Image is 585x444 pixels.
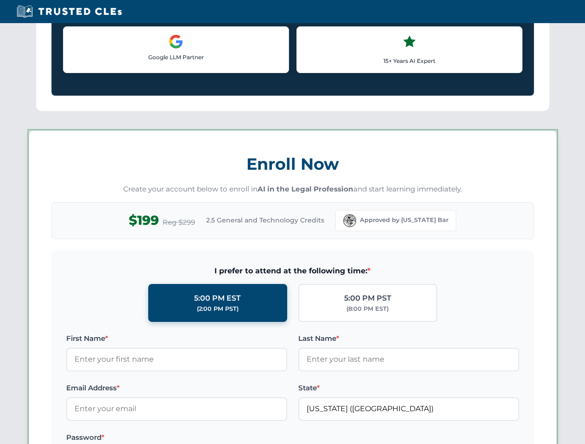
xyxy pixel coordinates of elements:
span: Approved by [US_STATE] Bar [360,216,448,225]
img: Florida Bar [343,214,356,227]
input: Enter your first name [66,348,287,371]
p: Google LLM Partner [71,53,281,62]
strong: AI in the Legal Profession [258,185,353,193]
h3: Enroll Now [51,149,534,179]
input: Florida (FL) [298,397,519,420]
label: First Name [66,333,287,344]
span: Reg $299 [163,217,195,228]
p: Create your account below to enroll in and start learning immediately. [51,184,534,195]
input: Enter your last name [298,348,519,371]
div: 5:00 PM EST [194,292,241,304]
span: I prefer to attend at the following time: [66,265,519,277]
span: 2.5 General and Technology Credits [206,215,324,225]
label: Email Address [66,382,287,394]
div: (2:00 PM PST) [197,304,239,314]
div: 5:00 PM PST [344,292,391,304]
label: State [298,382,519,394]
label: Last Name [298,333,519,344]
p: 15+ Years AI Expert [304,56,515,65]
img: Google [169,34,183,49]
input: Enter your email [66,397,287,420]
span: $199 [129,210,159,231]
div: (8:00 PM EST) [346,304,389,314]
img: Trusted CLEs [14,5,125,18]
label: Password [66,432,287,443]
